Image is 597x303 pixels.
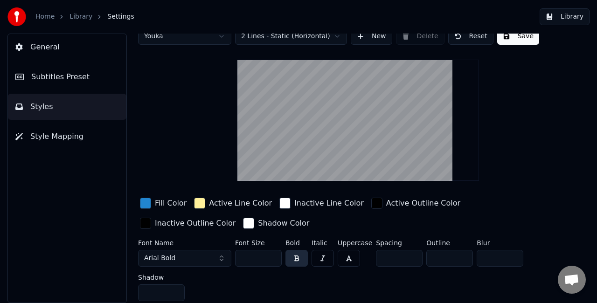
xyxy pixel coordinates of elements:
div: Active Line Color [209,198,272,209]
img: youka [7,7,26,26]
button: Save [497,28,539,45]
label: Uppercase [338,240,372,246]
label: Font Size [235,240,282,246]
div: Open chat [558,266,586,294]
a: Home [35,12,55,21]
label: Spacing [376,240,423,246]
button: Active Outline Color [369,196,462,211]
span: Settings [107,12,134,21]
button: New [351,28,392,45]
label: Outline [426,240,473,246]
label: Bold [285,240,308,246]
button: Inactive Outline Color [138,216,237,231]
button: Subtitles Preset [8,64,126,90]
button: Reset [448,28,493,45]
button: Active Line Color [192,196,274,211]
button: Style Mapping [8,124,126,150]
span: General [30,41,60,53]
label: Italic [312,240,334,246]
div: Inactive Outline Color [155,218,236,229]
button: Shadow Color [241,216,311,231]
button: Library [540,8,590,25]
label: Shadow [138,274,185,281]
button: Styles [8,94,126,120]
span: Subtitles Preset [31,71,90,83]
label: Blur [477,240,523,246]
span: Arial Bold [144,254,175,263]
span: Styles [30,101,53,112]
a: Library [69,12,92,21]
div: Inactive Line Color [294,198,364,209]
div: Fill Color [155,198,187,209]
nav: breadcrumb [35,12,134,21]
label: Font Name [138,240,231,246]
button: Fill Color [138,196,188,211]
button: Inactive Line Color [278,196,366,211]
div: Shadow Color [258,218,309,229]
button: General [8,34,126,60]
span: Style Mapping [30,131,83,142]
div: Active Outline Color [386,198,460,209]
